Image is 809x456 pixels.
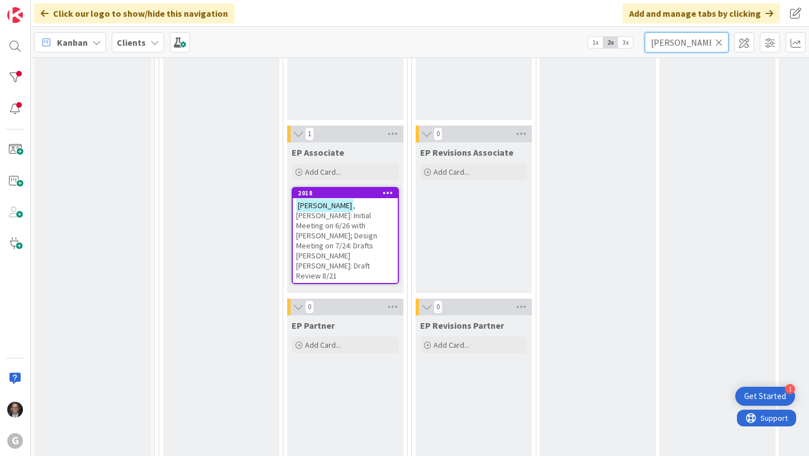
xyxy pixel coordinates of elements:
[603,37,618,48] span: 2x
[588,37,603,48] span: 1x
[293,188,398,283] div: 2018[PERSON_NAME], [PERSON_NAME]: Initial Meeting on 6/26 with [PERSON_NAME]; Design Meeting on 7...
[645,32,729,52] input: Quick Filter...
[434,167,469,177] span: Add Card...
[298,189,398,197] div: 2018
[296,200,377,281] span: , [PERSON_NAME]: Initial Meeting on 6/26 with [PERSON_NAME]; Design Meeting on 7/24: Drafts [PERS...
[420,320,504,331] span: EP Revisions Partner
[7,7,23,23] img: Visit kanbanzone.com
[293,188,398,198] div: 2018
[618,37,633,48] span: 3x
[292,147,344,158] span: EP Associate
[7,402,23,417] img: JT
[420,147,513,158] span: EP Revisions Associate
[57,36,88,49] span: Kanban
[305,127,314,141] span: 1
[23,2,51,15] span: Support
[34,3,235,23] div: Click our logo to show/hide this navigation
[744,391,786,402] div: Get Started
[296,199,353,212] mark: [PERSON_NAME]
[434,340,469,350] span: Add Card...
[117,37,146,48] b: Clients
[305,300,314,314] span: 0
[292,320,335,331] span: EP Partner
[292,187,399,284] a: 2018[PERSON_NAME], [PERSON_NAME]: Initial Meeting on 6/26 with [PERSON_NAME]; Design Meeting on 7...
[622,3,780,23] div: Add and manage tabs by clicking
[434,127,442,141] span: 0
[434,300,442,314] span: 0
[305,340,341,350] span: Add Card...
[7,433,23,449] div: G
[305,167,341,177] span: Add Card...
[735,387,795,406] div: Open Get Started checklist, remaining modules: 1
[785,384,795,394] div: 1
